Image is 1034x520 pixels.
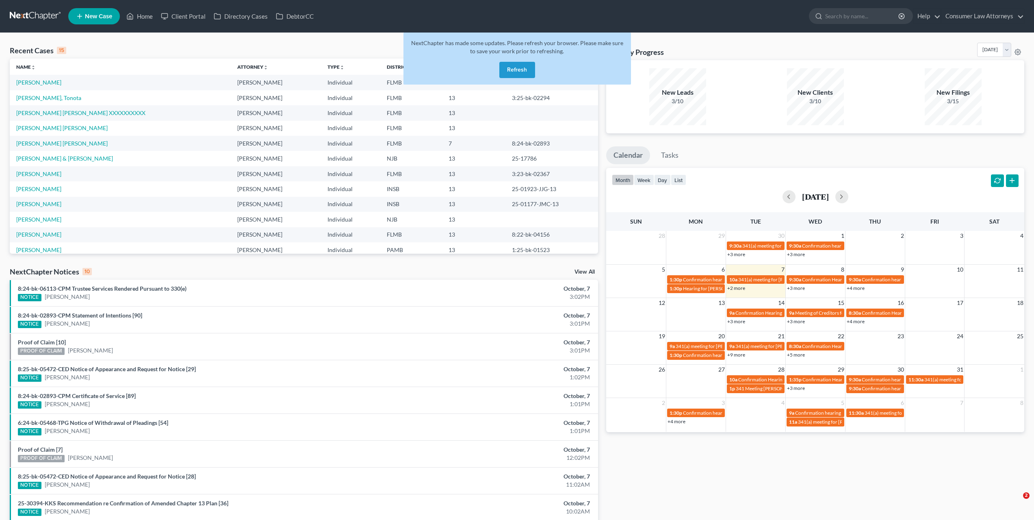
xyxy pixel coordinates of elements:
[959,231,964,241] span: 3
[18,312,142,319] a: 8:24-bk-02893-CPM Statement of Intentions [90]
[68,454,113,462] a: [PERSON_NAME]
[787,385,805,391] a: +3 more
[787,88,844,97] div: New Clients
[676,343,754,349] span: 341(a) meeting for [PERSON_NAME]
[727,251,745,257] a: +3 more
[780,265,785,274] span: 7
[231,105,321,120] td: [PERSON_NAME]
[802,243,894,249] span: Confirmation hearing for [PERSON_NAME]
[505,136,598,151] td: 8:24-bk-02893
[727,318,745,324] a: +3 more
[442,197,505,212] td: 13
[18,455,65,462] div: PROOF OF CLAIM
[658,365,666,374] span: 26
[85,13,112,20] span: New Case
[658,231,666,241] span: 28
[777,331,785,341] span: 21
[405,373,590,381] div: 1:02PM
[869,218,881,225] span: Thu
[847,318,865,324] a: +4 more
[405,320,590,328] div: 3:01PM
[405,481,590,489] div: 11:02AM
[231,151,321,166] td: [PERSON_NAME]
[380,212,442,227] td: NJB
[18,509,41,516] div: NOTICE
[210,9,272,24] a: Directory Cases
[738,276,817,283] span: 341(a) meeting for [PERSON_NAME]
[1019,365,1024,374] span: 1
[442,121,505,136] td: 13
[729,310,735,316] span: 9a
[847,285,865,291] a: +4 more
[231,136,321,151] td: [PERSON_NAME]
[941,9,1024,24] a: Consumer Law Attorneys
[683,352,775,358] span: Confirmation hearing for [PERSON_NAME]
[10,46,66,55] div: Recent Cases
[721,398,726,408] span: 3
[670,343,675,349] span: 9a
[442,105,505,120] td: 13
[789,343,801,349] span: 8:30a
[802,343,888,349] span: Confirmation Hearing [PERSON_NAME]
[380,75,442,90] td: FLMB
[789,276,801,283] span: 9:30a
[1023,492,1030,499] span: 2
[1019,231,1024,241] span: 4
[670,285,682,292] span: 1:30p
[45,400,90,408] a: [PERSON_NAME]
[671,174,686,185] button: list
[849,276,861,283] span: 9:30a
[795,410,887,416] span: Confirmation hearing for [PERSON_NAME]
[729,376,737,383] span: 10a
[380,136,442,151] td: FLMB
[649,97,706,105] div: 3/10
[658,298,666,308] span: 12
[809,218,822,225] span: Wed
[45,507,90,516] a: [PERSON_NAME]
[82,268,92,275] div: 10
[380,166,442,181] td: FLMB
[718,298,726,308] span: 13
[405,400,590,408] div: 1:01PM
[231,75,321,90] td: [PERSON_NAME]
[442,227,505,242] td: 13
[18,321,41,328] div: NOTICE
[683,285,746,292] span: Hearing for [PERSON_NAME]
[795,310,885,316] span: Meeting of Creditors for [PERSON_NAME]
[900,398,905,408] span: 6
[10,267,92,276] div: NextChapter Notices
[380,197,442,212] td: INSB
[742,243,821,249] span: 341(a) meeting for [PERSON_NAME]
[718,231,726,241] span: 29
[956,265,964,274] span: 10
[321,181,380,196] td: Individual
[505,166,598,181] td: 3:23-bk-02367
[505,90,598,105] td: 3:25-bk-02294
[18,500,228,507] a: 25-30394-KKS Recommendation re Confirmation of Amended Chapter 13 Plan [36]
[736,385,802,392] span: 341 Meeting [PERSON_NAME]
[849,410,864,416] span: 11:30a
[321,212,380,227] td: Individual
[837,331,845,341] span: 22
[787,97,844,105] div: 3/10
[16,64,36,70] a: Nameunfold_more
[405,507,590,516] div: 10:02AM
[897,298,905,308] span: 16
[505,181,598,196] td: 25-01923-JJG-13
[16,216,61,223] a: [PERSON_NAME]
[16,246,61,253] a: [PERSON_NAME]
[18,428,41,435] div: NOTICE
[505,242,598,257] td: 1:25-bk-01523
[1006,492,1026,512] iframe: Intercom live chat
[157,9,210,24] a: Client Portal
[505,227,598,242] td: 8:22-bk-04156
[634,174,654,185] button: week
[16,231,61,238] a: [PERSON_NAME]
[802,192,829,201] h2: [DATE]
[45,293,90,301] a: [PERSON_NAME]
[1019,398,1024,408] span: 8
[18,401,41,409] div: NOTICE
[263,65,268,70] i: unfold_more
[840,398,845,408] span: 5
[727,285,745,291] a: +2 more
